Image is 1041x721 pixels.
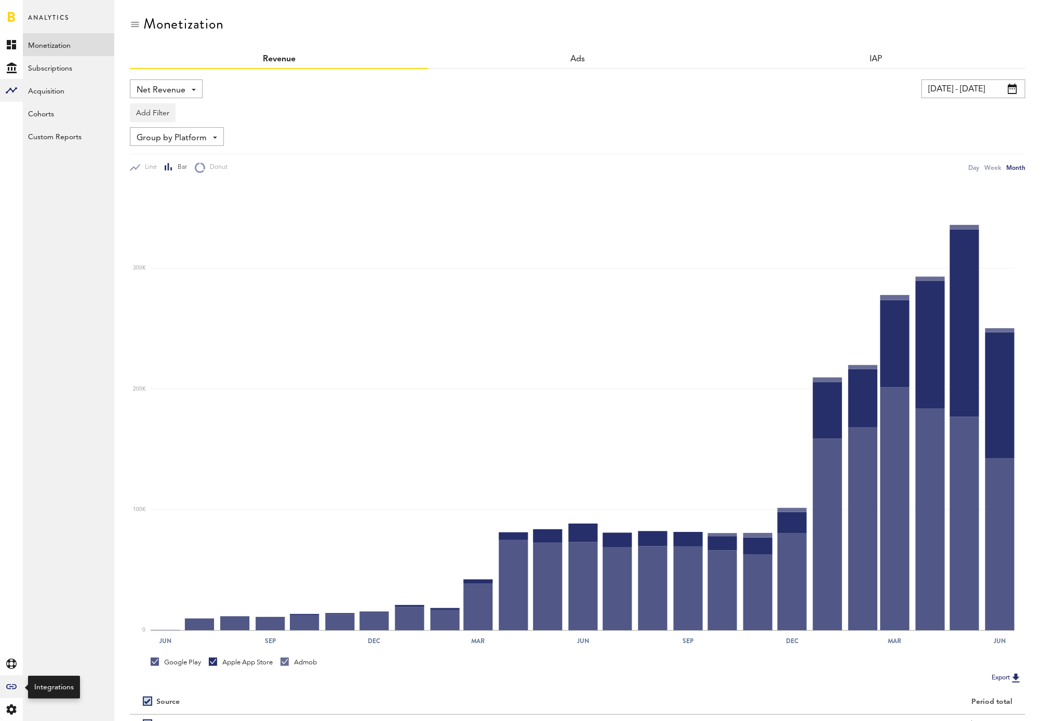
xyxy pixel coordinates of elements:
[137,82,185,99] span: Net Revenue
[591,698,1012,706] div: Period total
[209,658,273,667] div: Apple App Store
[994,636,1006,646] text: Jun
[130,103,176,122] button: Add Filter
[151,658,201,667] div: Google Play
[23,56,114,79] a: Subscriptions
[888,636,902,646] text: Mar
[570,55,585,63] a: Ads
[143,16,224,32] div: Monetization
[173,163,187,172] span: Bar
[281,658,317,667] div: Admob
[205,163,228,172] span: Donut
[577,636,589,646] text: Jun
[23,102,114,125] a: Cohorts
[133,386,146,392] text: 200K
[156,698,180,706] div: Source
[23,125,114,148] a: Custom Reports
[368,636,381,646] text: Dec
[34,682,74,692] div: Integrations
[133,266,146,271] text: 300K
[984,162,1001,173] div: Week
[870,55,883,63] a: IAP
[137,129,207,147] span: Group by Platform
[159,636,171,646] text: Jun
[472,636,485,646] text: Mar
[263,55,296,63] a: Revenue
[23,33,114,56] a: Monetization
[1006,162,1025,173] div: Month
[989,671,1025,685] button: Export
[1010,672,1022,684] img: Export
[133,508,146,513] text: 100K
[683,636,694,646] text: Sep
[265,636,276,646] text: Sep
[23,79,114,102] a: Acquisition
[28,11,69,33] span: Analytics
[786,636,798,646] text: Dec
[968,162,979,173] div: Day
[76,7,113,17] span: Support
[142,628,145,633] text: 0
[140,163,157,172] span: Line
